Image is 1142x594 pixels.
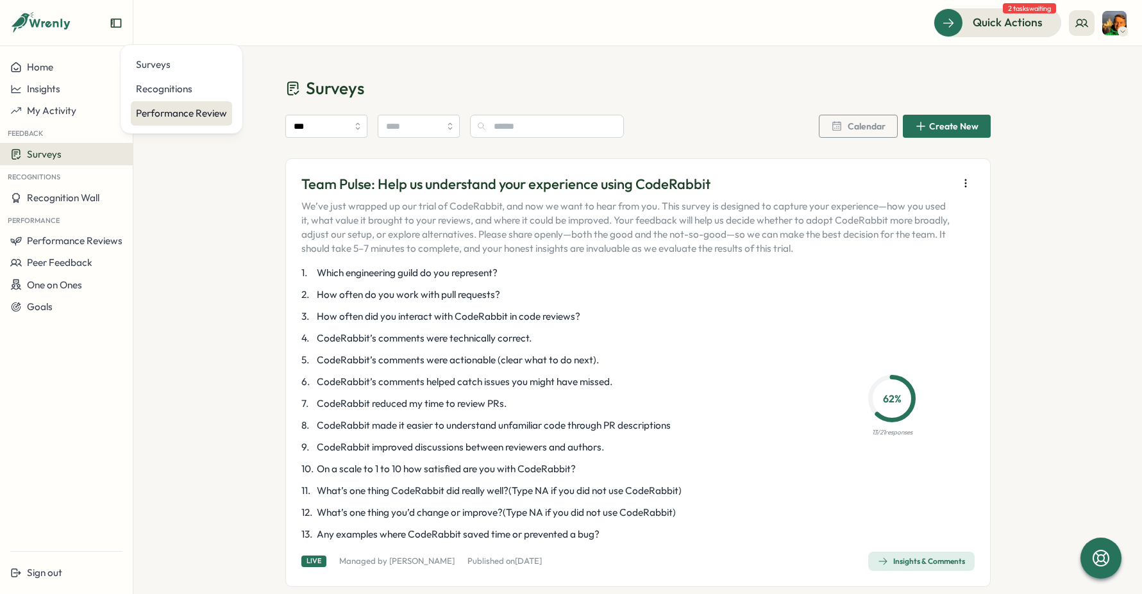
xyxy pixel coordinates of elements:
[872,427,912,438] p: 13 / 21 responses
[27,61,53,73] span: Home
[27,235,122,247] span: Performance Reviews
[131,77,232,101] a: Recognitions
[27,104,76,117] span: My Activity
[131,53,232,77] a: Surveys
[317,440,604,454] span: CodeRabbit improved discussions between reviewers and authors.
[467,556,542,567] p: Published on
[131,101,232,126] a: Performance Review
[317,462,576,476] span: On a scale to 1 to 10 how satisfied are you with CodeRabbit?
[27,301,53,313] span: Goals
[1102,11,1127,35] img: Slava Leonov
[27,192,99,204] span: Recognition Wall
[301,462,314,476] span: 10 .
[306,77,364,99] span: Surveys
[903,115,991,138] button: Create New
[1003,3,1056,13] span: 2 tasks waiting
[301,353,314,367] span: 5 .
[301,331,314,345] span: 4 .
[868,552,975,571] button: Insights & Comments
[317,288,500,302] span: How often do you work with pull requests?
[317,484,682,498] span: What’s one thing CodeRabbit did really well?(Type NA if you did not use CodeRabbit)
[136,82,227,96] div: Recognitions
[301,174,952,194] p: Team Pulse: Help us understand your experience using CodeRabbit
[136,106,227,120] div: Performance Review
[301,309,314,324] span: 3 .
[515,556,542,566] span: [DATE]
[973,14,1043,31] span: Quick Actions
[301,418,314,433] span: 8 .
[27,279,82,291] span: One on Ones
[301,266,314,280] span: 1 .
[317,506,676,520] span: What’s one thing you’d change or improve?(Type NA if you did not use CodeRabbit)
[878,556,965,566] div: Insights & Comments
[872,391,912,407] p: 62 %
[317,266,498,280] span: Which engineering guild do you represent?
[136,58,227,72] div: Surveys
[848,122,886,131] span: Calendar
[934,8,1061,37] button: Quick Actions
[301,506,314,520] span: 12 .
[301,199,952,256] p: We’ve just wrapped up our trial of CodeRabbit, and now we want to hear from you. This survey is d...
[317,397,507,411] span: CodeRabbit reduced my time to review PRs.
[301,527,314,541] span: 13 .
[317,353,599,367] span: CodeRabbit’s comments were actionable (clear what to do next).
[301,288,314,302] span: 2 .
[301,484,314,498] span: 11 .
[929,122,978,131] span: Create New
[301,556,326,566] div: Live
[27,256,92,268] span: Peer Feedback
[27,148,62,160] span: Surveys
[317,527,600,541] span: Any examples where CodeRabbit saved time or prevented a bug?
[27,83,60,95] span: Insights
[27,566,62,579] span: Sign out
[317,309,580,324] span: How often did you interact with CodeRabbit in code reviews?
[301,375,314,389] span: 6 .
[301,440,314,454] span: 9 .
[389,556,455,566] a: [PERSON_NAME]
[339,556,455,567] p: Managed by
[317,418,671,433] span: CodeRabbit made it easier to understand unfamiliar code through PR descriptions
[301,397,314,411] span: 7 .
[110,17,122,29] button: Expand sidebar
[819,115,898,138] button: Calendar
[317,331,532,345] span: CodeRabbit’s comments were technically correct.
[317,375,612,389] span: CodeRabbit’s comments helped catch issues you might have missed.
